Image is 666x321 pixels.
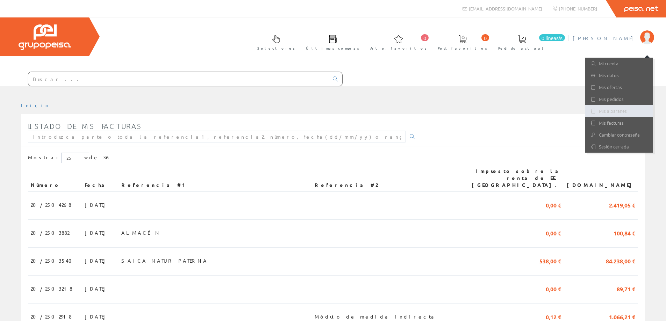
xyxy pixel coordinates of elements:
[546,202,561,209] font: 0,00 €
[299,29,363,54] a: Últimas compras
[85,182,107,188] font: Fecha
[585,70,653,81] a: Mis datos
[315,313,437,320] font: Módulo de medida indirecta
[599,119,624,126] font: Mis facturas
[585,141,653,153] a: Sesión cerrada
[585,117,653,129] a: Mis facturas
[31,285,72,292] font: 20/2503218
[28,131,406,143] input: Introduzca parte o toda la referencia1, referencia2, número, fecha(dd/mm/yy) o rango de fechas(dd...
[19,24,71,50] img: Grupo Peisa
[546,229,561,237] font: 0,00 €
[31,229,69,236] font: 20/2503882
[85,229,109,236] font: [DATE]
[546,285,561,293] font: 0,00 €
[21,102,51,108] a: Inicio
[599,72,619,79] font: Mis datos
[599,60,618,67] font: Mi cuenta
[542,36,563,41] font: 0 líneas/s
[609,313,635,321] font: 1.066,21 €
[573,29,654,36] a: [PERSON_NAME]
[472,168,561,188] font: Impuesto sobre la renta de EE. [GEOGRAPHIC_DATA].
[546,313,561,321] font: 0,12 €
[31,202,71,208] font: 20/2504268
[609,202,635,209] font: 2.419,05 €
[617,285,635,293] font: 89,71 €
[599,84,622,90] font: Mis ofertas
[250,29,299,54] a: Selectores
[31,182,60,188] font: Número
[315,182,378,188] font: Referencia #2
[567,182,635,188] font: [DOMAIN_NAME]
[28,72,329,86] input: Buscar ...
[438,45,487,51] font: Ped. favoritos
[61,153,89,163] select: Mostrar
[121,257,208,264] font: SAICA NATUR PATERNA
[599,131,640,138] font: Cambiar contraseña
[423,36,426,41] font: 0
[498,45,546,51] font: Pedido actual
[585,93,653,105] a: Mis pedidos
[85,313,109,320] font: [DATE]
[31,257,76,264] font: 20/2503540
[85,257,109,264] font: [DATE]
[121,182,188,188] font: Referencia #1
[585,81,653,93] a: Mis ofertas
[469,6,542,12] font: [EMAIL_ADDRESS][DOMAIN_NAME]
[370,45,427,51] font: Arte. favoritos
[89,154,111,160] font: de 36
[599,96,624,102] font: Mis pedidos
[306,45,359,51] font: Últimas compras
[85,285,109,292] font: [DATE]
[539,257,561,265] font: 538,00 €
[28,122,142,130] font: Listado de mis facturas
[585,129,653,141] a: Cambiar contraseña
[559,6,597,12] font: [PHONE_NUMBER]
[257,45,295,51] font: Selectores
[121,229,161,236] font: ALMACÉN
[28,154,61,160] font: Mostrar
[484,36,487,41] font: 0
[31,313,72,320] font: 20/2502918
[599,108,627,114] font: Mis albaranes
[585,105,653,117] a: Mis albaranes
[573,35,637,41] font: [PERSON_NAME]
[614,229,635,237] font: 100,84 €
[599,143,629,150] font: Sesión cerrada
[585,58,653,70] a: Mi cuenta
[85,202,109,208] font: [DATE]
[606,257,635,265] font: 84.238,00 €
